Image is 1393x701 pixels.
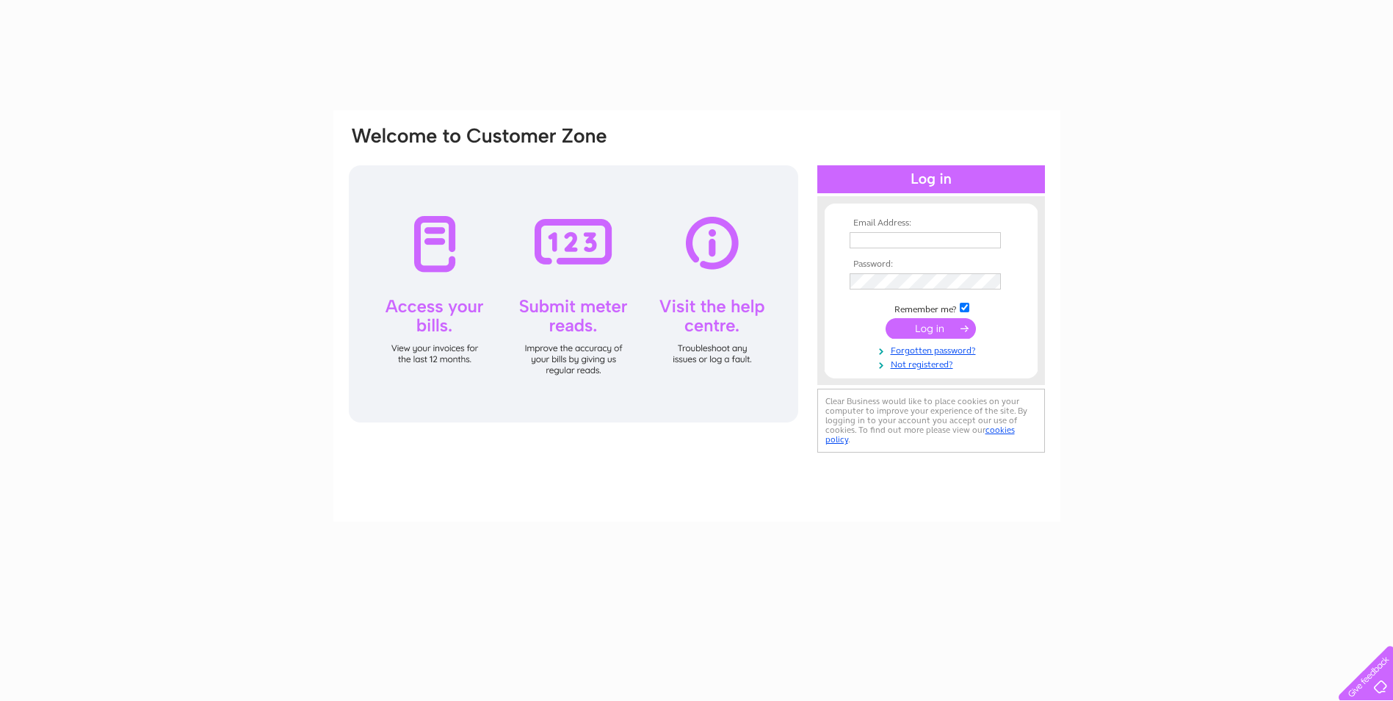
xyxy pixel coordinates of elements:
[886,318,976,339] input: Submit
[850,342,1016,356] a: Forgotten password?
[846,301,1016,315] td: Remember me?
[846,218,1016,229] th: Email Address:
[846,259,1016,270] th: Password:
[825,425,1015,445] a: cookies policy
[850,356,1016,370] a: Not registered?
[817,389,1045,453] div: Clear Business would like to place cookies on your computer to improve your experience of the sit...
